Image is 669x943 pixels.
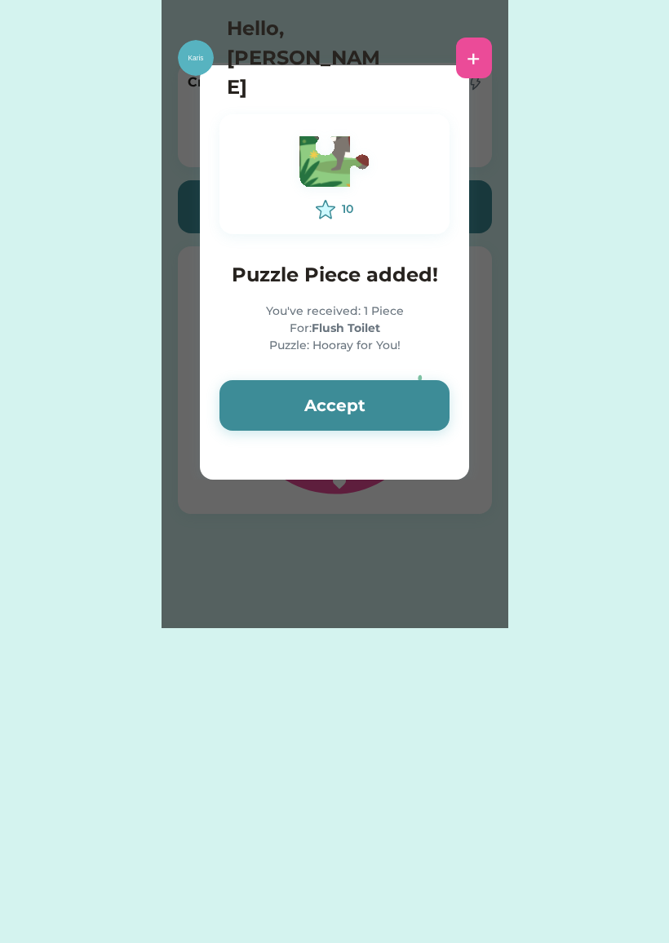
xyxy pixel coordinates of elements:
button: Accept [219,380,450,431]
strong: Flush Toilet [312,321,380,335]
div: 10 [342,201,353,218]
img: interface-favorite-star--reward-rating-rate-social-star-media-favorite-like-stars.svg [316,200,335,219]
div: You've received: 1 Piece For: Puzzle: Hooray for You! [219,303,450,354]
h4: Puzzle Piece added! [219,260,450,290]
img: Vector.svg [290,129,379,200]
h4: Hello, [PERSON_NAME] [227,14,390,102]
div: + [467,46,481,70]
